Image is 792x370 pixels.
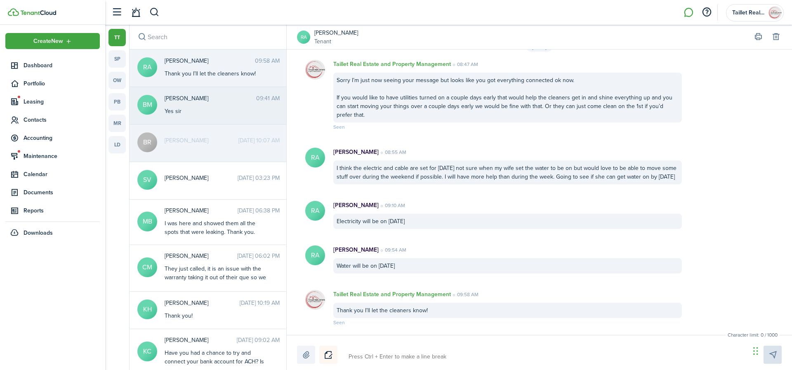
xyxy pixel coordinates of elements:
[238,136,280,145] time: [DATE] 10:07 AM
[165,206,238,215] span: Monica Brewer
[5,203,100,219] a: Reports
[237,336,280,344] time: [DATE] 09:02 AM
[24,229,53,237] span: Downloads
[24,152,100,160] span: Maintenance
[24,170,100,179] span: Calendar
[256,94,280,103] time: 09:41 AM
[137,57,157,77] avatar-text: RA
[24,115,100,124] span: Contacts
[333,60,451,68] p: Taillet Real Estate and Property Management
[333,73,682,123] div: Sorry I’m just now seeing your message but looks like you got everything connected ok now. If you...
[333,201,379,210] p: [PERSON_NAME]
[128,2,144,23] a: Notifications
[24,188,100,197] span: Documents
[314,28,358,37] a: [PERSON_NAME]
[137,170,157,190] avatar-text: SV
[333,258,682,273] div: Water will be on [DATE]
[109,5,125,20] button: Open sidebar
[5,33,100,49] button: Open menu
[165,94,256,103] span: Brandon Mickey
[165,219,268,236] div: I was here and showed them all the spots that were leaking. ￼Thank you.
[108,29,126,46] a: tt
[137,342,157,361] avatar-text: KC
[319,346,337,364] button: Notice
[726,4,784,21] button: Open menu
[165,136,238,145] span: Brandon Ramirez
[333,160,682,184] div: I think the electric and cable are set for [DATE] not sure when my wife set the water to be on bu...
[333,245,379,254] p: [PERSON_NAME]
[732,10,765,16] span: Taillet Real Estate and Property Management
[108,72,126,89] a: ow
[255,57,280,65] time: 09:58 AM
[333,123,345,131] span: Seen
[33,38,63,44] span: Create New
[130,25,286,49] input: search
[165,252,237,260] span: Carlie Mickey
[238,174,280,182] time: [DATE] 03:23 PM
[379,148,406,156] time: 08:55 AM
[314,37,358,46] a: Tenant
[108,136,126,153] a: ld
[451,61,478,68] time: 08:47 AM
[137,132,157,152] avatar-text: BR
[753,339,758,363] div: Drag
[137,257,157,277] avatar-text: CM
[5,57,100,73] a: Dashboard
[24,206,100,215] span: Reports
[165,107,268,115] div: Yes sir
[333,319,345,326] span: Seen
[165,69,268,78] div: Thank you I’ll let the cleaners know!
[379,202,405,209] time: 09:10 AM
[24,79,100,88] span: Portfolio
[768,6,782,19] img: Taillet Real Estate and Property Management
[8,8,19,16] img: TenantCloud
[108,50,126,68] a: sp
[165,174,238,182] span: Shaley Villegas
[237,252,280,260] time: [DATE] 06:02 PM
[136,31,148,43] button: Search
[24,97,100,106] span: Leasing
[149,5,160,19] button: Search
[305,148,325,167] avatar-text: RA
[165,311,268,320] div: Thank you!
[297,31,310,44] a: RA
[333,290,451,299] p: Taillet Real Estate and Property Management
[240,299,280,307] time: [DATE] 10:19 AM
[20,10,56,15] img: TenantCloud
[108,93,126,111] a: pb
[379,246,406,254] time: 09:54 AM
[24,61,100,70] span: Dashboard
[770,31,782,43] button: Delete
[752,31,764,43] button: Print
[137,212,157,231] avatar-text: MB
[108,115,126,132] a: mr
[137,299,157,319] avatar-text: KH
[333,148,379,156] p: [PERSON_NAME]
[137,95,157,115] avatar-text: BM
[751,330,792,370] iframe: Chat Widget
[333,303,682,318] div: Thank you I’ll let the cleaners know!
[305,201,325,221] avatar-text: RA
[24,134,100,142] span: Accounting
[726,331,780,339] small: Character limit: 0 / 1000
[333,214,682,229] div: Electricity will be on [DATE]
[165,336,237,344] span: Kandance Cooper
[305,290,325,310] img: Taillet Real Estate and Property Management
[305,245,325,265] avatar-text: RA
[238,206,280,215] time: [DATE] 06:38 PM
[165,299,240,307] span: Karissa Holmes
[700,5,714,19] button: Open resource center
[165,57,255,65] span: Ryan Ambriz
[305,60,325,80] img: Taillet Real Estate and Property Management
[165,264,268,316] div: They just called, it is an issue with the warranty taking it out of their que so we have to call ...
[451,291,478,298] time: 09:58 AM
